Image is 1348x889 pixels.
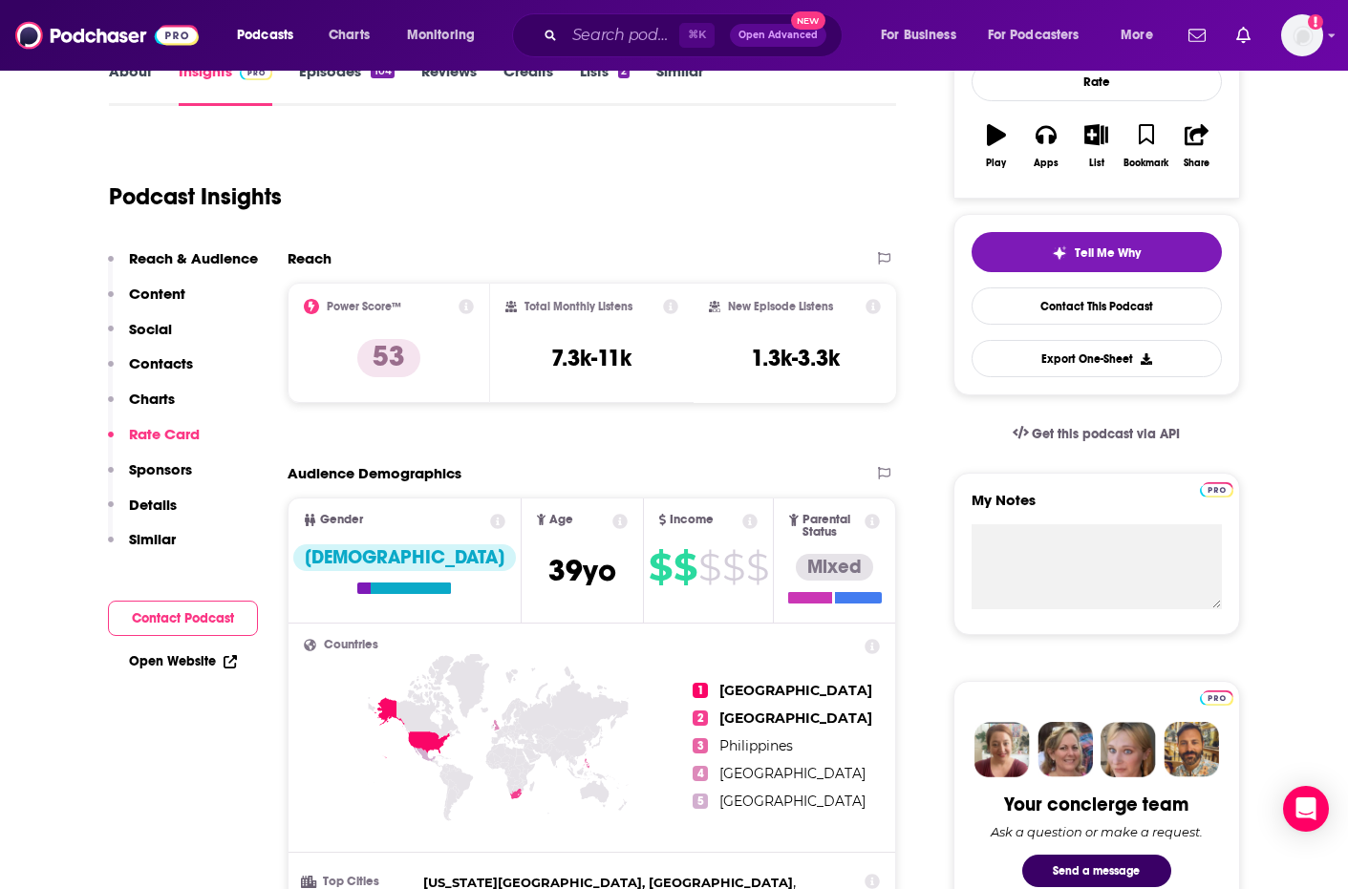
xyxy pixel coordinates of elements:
[719,709,872,727] span: [GEOGRAPHIC_DATA]
[728,300,833,313] h2: New Episode Listens
[293,544,516,571] div: [DEMOGRAPHIC_DATA]
[618,65,630,78] div: 2
[1308,14,1323,30] svg: Add a profile image
[108,354,193,390] button: Contacts
[129,354,193,372] p: Contacts
[1107,20,1177,51] button: open menu
[719,765,866,782] span: [GEOGRAPHIC_DATA]
[109,62,152,106] a: About
[1021,112,1071,180] button: Apps
[1283,786,1329,832] div: Open Intercom Messenger
[108,285,185,320] button: Content
[1121,22,1153,49] span: More
[972,491,1222,524] label: My Notes
[1089,158,1104,169] div: List
[108,530,176,565] button: Similar
[108,460,192,496] button: Sponsors
[549,514,573,526] span: Age
[237,22,293,49] span: Podcasts
[421,62,477,106] a: Reviews
[1164,722,1219,777] img: Jon Profile
[288,464,461,482] h2: Audience Demographics
[972,340,1222,377] button: Export One-Sheet
[693,738,708,753] span: 3
[179,62,273,106] a: InsightsPodchaser Pro
[986,158,1006,169] div: Play
[791,11,825,30] span: New
[867,20,980,51] button: open menu
[1123,158,1168,169] div: Bookmark
[15,17,199,53] img: Podchaser - Follow, Share and Rate Podcasts
[746,552,768,582] span: $
[1034,158,1059,169] div: Apps
[530,13,861,57] div: Search podcasts, credits, & more...
[503,62,553,106] a: Credits
[407,22,475,49] span: Monitoring
[1032,426,1180,442] span: Get this podcast via API
[316,20,381,51] a: Charts
[1052,245,1067,261] img: tell me why sparkle
[524,300,632,313] h2: Total Monthly Listens
[1022,855,1171,887] button: Send a message
[129,249,258,267] p: Reach & Audience
[693,766,708,781] span: 4
[129,460,192,478] p: Sponsors
[738,31,818,40] span: Open Advanced
[129,496,177,514] p: Details
[1281,14,1323,56] img: User Profile
[129,320,172,338] p: Social
[1281,14,1323,56] button: Show profile menu
[972,232,1222,272] button: tell me why sparkleTell Me Why
[693,710,708,726] span: 2
[551,344,631,372] h3: 7.3k-11k
[730,24,826,47] button: Open AdvancedNew
[972,112,1021,180] button: Play
[320,514,363,526] span: Gender
[719,793,866,810] span: [GEOGRAPHIC_DATA]
[991,824,1203,839] div: Ask a question or make a request.
[357,339,420,377] p: 53
[1200,688,1233,706] a: Pro website
[656,62,703,106] a: Similar
[722,552,744,582] span: $
[881,22,956,49] span: For Business
[108,320,172,355] button: Social
[974,722,1030,777] img: Sydney Profile
[679,23,715,48] span: ⌘ K
[796,554,873,581] div: Mixed
[1004,793,1188,816] div: Your concierge team
[108,496,177,531] button: Details
[299,62,394,106] a: Episodes104
[1181,19,1213,52] a: Show notifications dropdown
[997,411,1196,457] a: Get this podcast via API
[698,552,720,582] span: $
[288,249,332,267] h2: Reach
[975,20,1107,51] button: open menu
[988,22,1080,49] span: For Podcasters
[224,20,318,51] button: open menu
[1229,19,1258,52] a: Show notifications dropdown
[693,683,708,698] span: 1
[240,65,273,80] img: Podchaser Pro
[129,653,237,669] a: Open Website
[129,390,175,408] p: Charts
[327,300,401,313] h2: Power Score™
[1122,112,1171,180] button: Bookmark
[1200,690,1233,706] img: Podchaser Pro
[670,514,714,526] span: Income
[324,639,378,651] span: Countries
[1281,14,1323,56] span: Logged in as shcarlos
[394,20,500,51] button: open menu
[565,20,679,51] input: Search podcasts, credits, & more...
[693,794,708,809] span: 5
[719,682,872,699] span: [GEOGRAPHIC_DATA]
[108,390,175,425] button: Charts
[649,552,672,582] span: $
[304,876,416,888] h3: Top Cities
[1075,245,1141,261] span: Tell Me Why
[1171,112,1221,180] button: Share
[108,249,258,285] button: Reach & Audience
[580,62,630,106] a: Lists2
[329,22,370,49] span: Charts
